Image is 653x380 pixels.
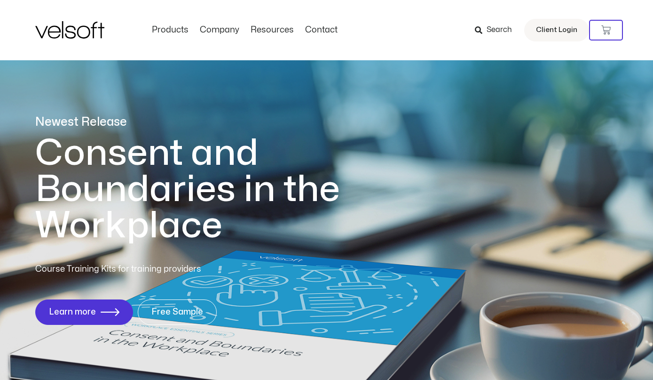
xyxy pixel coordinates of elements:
a: Free Sample [138,299,217,325]
a: Client Login [524,19,589,41]
a: ResourcesMenu Toggle [245,25,299,35]
img: Velsoft Training Materials [35,21,104,39]
span: Learn more [49,307,96,317]
p: Course Training Kits for training providers [35,263,269,276]
a: ContactMenu Toggle [299,25,343,35]
h1: Consent and Boundaries in the Workplace [35,135,378,244]
span: Free Sample [151,307,203,317]
nav: Menu [146,25,343,35]
a: Learn more [35,299,133,325]
span: Search [487,24,512,36]
a: ProductsMenu Toggle [146,25,194,35]
span: Client Login [536,24,577,36]
p: Newest Release [35,114,378,130]
a: Search [475,22,519,38]
a: CompanyMenu Toggle [194,25,245,35]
